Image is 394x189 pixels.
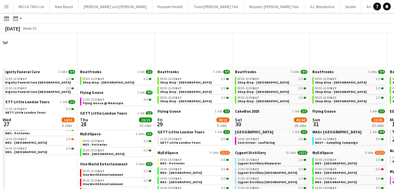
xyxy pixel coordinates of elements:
[50,0,78,13] button: New Board
[235,150,266,155] span: Cygnet Distillery
[315,158,384,165] a: 10:00-14:00BST3/3MES - [GEOGRAPHIC_DATA]
[160,158,182,161] span: 09:00-18:00
[71,78,74,80] span: 2/2
[3,69,75,74] a: Dignity Funeral Care2 Jobs4/4
[5,87,27,90] span: 10:00-16:00
[312,109,336,114] span: Flying Goose
[292,130,299,134] span: 1 Job
[80,131,153,136] a: MyEdSpace2 Jobs6/6
[3,120,75,156] div: MyEdSpace3 Jobs8/909:00-18:00BST3/3MES - Potteries16:00-20:00BST2/3MES - [GEOGRAPHIC_DATA]16:00-2...
[312,129,385,134] a: MAS+ [GEOGRAPHIC_DATA]1 Job4/4
[315,99,366,103] span: Shop drop - Newcastle Upon Tyne
[298,177,303,180] span: 1/1
[83,139,151,146] a: 09:00-18:00BST3/3MES - Potteries
[312,150,385,155] a: MyEdSpace5 Jobs11/15
[253,176,259,181] span: BST
[315,137,384,144] a: 10:00-16:00BST4/4MAS+ - Sampling Campaign
[5,150,47,154] span: MES - Southall
[3,69,40,74] span: Dignity Funeral Care
[160,168,182,171] span: 10:00-14:00
[312,69,385,74] a: Beatfreeks3 Jobs4/4
[235,109,307,114] a: CakeBox 20251 Job2/2
[365,151,374,155] span: 5 Jobs
[5,107,27,111] span: 11:30-18:00
[381,97,384,99] span: 1/1
[253,95,259,100] span: BST
[80,69,153,90] div: Beatfreeks1 Job2/208:00-16:00BST2/2Shop drop - [GEOGRAPHIC_DATA]
[5,110,46,115] span: GETT Little London Tours
[98,139,104,143] span: BST
[83,148,151,156] a: 16:00-20:00BST3/3MES - [GEOGRAPHIC_DATA]
[20,146,27,150] span: BST
[146,111,153,115] span: 2/2
[160,77,229,84] a: 08:00-16:00BST1/1Shop drop - [GEOGRAPHIC_DATA]
[238,137,306,144] a: 14:00-18:00BST2/2Coin Street - Leafleting
[160,180,202,184] span: MES - Manchester City Centre
[98,178,104,183] span: BST
[301,109,307,113] span: 2/2
[80,111,153,116] a: GETT Little London Tours1 Job2/2
[223,109,230,113] span: 3/3
[213,70,222,74] span: 3 Jobs
[238,168,259,171] span: 13:30-18:30
[238,87,259,90] span: 08:00-16:00
[146,132,153,136] span: 6/6
[238,95,306,103] a: 08:00-16:00BST1/1Shop drop - [GEOGRAPHIC_DATA]
[315,96,337,99] span: 08:00-16:00
[160,138,182,141] span: 11:30-18:00
[160,99,212,103] span: Shop drop - Newcastle Upon Tyne
[315,168,337,171] span: 10:00-14:00
[21,26,38,31] span: Week 35
[157,129,230,150] div: GETT Little London Tours1 Job2/211:30-18:00BST2/2GETT Little London Tours
[238,86,306,94] a: 08:00-16:00BST2/2Shop drop - [GEOGRAPHIC_DATA]
[238,140,275,145] span: Coin Street - Leafleting
[312,117,320,123] span: Sun
[221,96,226,99] span: 1/1
[315,177,337,180] span: 10:00-14:00
[221,138,226,141] span: 2/2
[160,171,202,175] span: MES - Guildford Town Centre
[20,77,27,81] span: BST
[226,78,229,80] span: 1/1
[98,169,104,173] span: BST
[20,137,27,141] span: BST
[136,132,145,136] span: 2 Jobs
[3,99,75,104] a: GETT Little London Tours1 Job2/2
[83,77,151,84] a: 08:00-16:00BST2/2Shop drop - [GEOGRAPHIC_DATA]
[157,109,181,114] span: Flying Goose
[235,129,307,134] a: [GEOGRAPHIC_DATA]1 Job2/2
[238,90,289,94] span: Shop drop - Manchester
[175,77,182,81] span: BST
[160,176,229,184] a: 10:00-14:00BST3/3MES - [GEOGRAPHIC_DATA]
[80,161,128,166] span: One World Entertainment
[80,90,153,111] div: Flying Goose1 Job4/412:00-23:00BST4/4Flying Goose @ Meatopia
[157,117,163,123] span: Fri
[80,131,101,136] span: MyEdSpace
[315,80,366,84] span: Shop drop - Bradford
[238,176,306,184] a: 13:30-18:30BST1/1Cygnet Distillery [GEOGRAPHIC_DATA]
[221,77,226,81] span: 1/1
[221,168,226,171] span: 2/3
[216,117,229,122] span: 20/21
[83,182,123,186] span: One World Entertainment
[83,80,134,84] span: Shop drop - Manchester
[160,161,185,165] span: MES - Potteries
[78,0,152,13] button: [PERSON_NAME] and [PERSON_NAME]
[66,138,71,141] span: 2/3
[312,69,334,74] span: Beatfreeks
[291,70,299,74] span: 3 Jobs
[3,99,75,120] div: GETT Little London Tours1 Job2/211:30-18:00BST2/2GETT Little London Tours
[160,80,212,84] span: Shop drop - Bradford
[83,172,123,177] span: One World Entertainment
[330,95,337,100] span: BST
[238,96,259,99] span: 08:00-16:00
[139,117,152,122] span: 19/19
[221,177,226,180] span: 3/3
[315,140,358,145] span: MAS+ - Sampling Campaign
[160,140,201,145] span: GETT Little London Tours
[235,69,307,109] div: Beatfreeks3 Jobs4/408:00-16:00BST1/1Shop drop - [GEOGRAPHIC_DATA]08:00-16:00BST2/2Shop drop - [GE...
[66,128,71,131] span: 3/3
[137,111,145,115] span: 1 Job
[244,0,304,13] button: Majestic [PERSON_NAME] Test
[5,138,27,141] span: 16:00-20:00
